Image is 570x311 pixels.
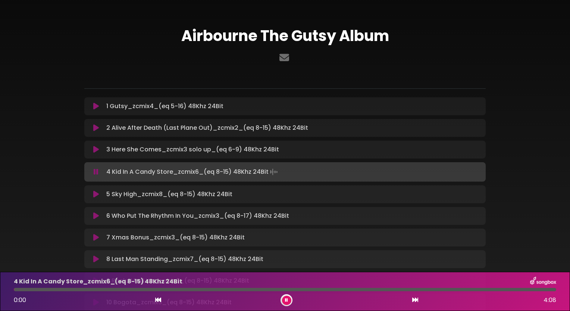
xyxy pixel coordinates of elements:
[106,167,279,177] p: 4 Kid In A Candy Store_zcmix6_(eq 8-15) 48Khz 24Bit
[14,277,182,286] p: 4 Kid In A Candy Store_zcmix6_(eq 8-15) 48Khz 24Bit
[106,233,245,242] p: 7 Xmas Bonus_zcmix3_(eq 8-15) 48Khz 24Bit
[544,296,556,305] span: 4:08
[530,277,556,286] img: songbox-logo-white.png
[106,123,308,132] p: 2 Alive After Death (Last Plane Out)_zcmix2_(eq 8-15) 48Khz 24Bit
[14,296,26,304] span: 0:00
[269,167,279,177] img: waveform4.gif
[106,145,279,154] p: 3 Here She Comes_zcmix3 solo up_(eq 6-9) 48Khz 24Bit
[106,211,289,220] p: 6 Who Put The Rhythm In You_zcmix3_(eq 8-17) 48Khz 24Bit
[84,27,486,45] h1: Airbourne The Gutsy Album
[106,255,263,264] p: 8 Last Man Standing_zcmix7_(eq 8-15) 48Khz 24Bit
[106,102,223,111] p: 1 Gutsy_zcmix4_(eq 5-16) 48Khz 24Bit
[106,190,232,199] p: 5 Sky High_zcmix8_(eq 8-15) 48Khz 24Bit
